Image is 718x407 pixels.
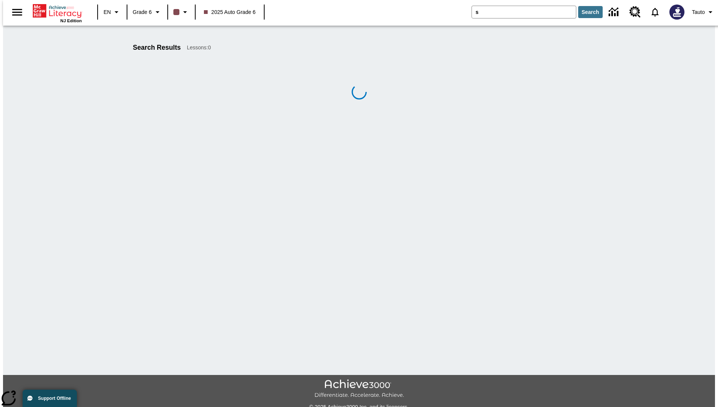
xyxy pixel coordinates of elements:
[133,8,152,16] span: Grade 6
[33,3,82,23] div: Home
[130,5,165,19] button: Grade: Grade 6, Select a grade
[60,18,82,23] span: NJ Edition
[204,8,256,16] span: 2025 Auto Grade 6
[314,379,404,399] img: Achieve3000 Differentiate Accelerate Achieve
[33,3,82,18] a: Home
[625,2,645,22] a: Resource Center, Will open in new tab
[604,2,625,23] a: Data Center
[645,2,665,22] a: Notifications
[6,1,28,23] button: Open side menu
[100,5,124,19] button: Language: EN, Select a language
[133,44,181,52] h1: Search Results
[665,2,689,22] button: Select a new avatar
[472,6,576,18] input: search field
[187,44,211,52] span: Lessons : 0
[38,396,71,401] span: Support Offline
[578,6,603,18] button: Search
[23,390,77,407] button: Support Offline
[170,5,193,19] button: Class color is dark brown. Change class color
[104,8,111,16] span: EN
[689,5,718,19] button: Profile/Settings
[669,5,684,20] img: Avatar
[692,8,705,16] span: Tauto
